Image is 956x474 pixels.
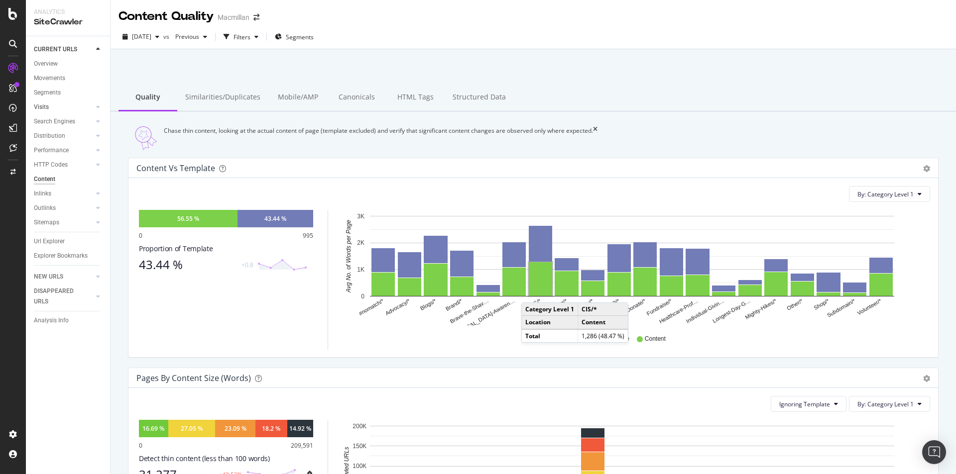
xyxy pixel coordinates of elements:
a: Distribution [34,131,93,141]
svg: A chart. [340,210,923,325]
span: By: Category Level 1 [857,400,914,408]
text: Other/* [786,297,804,311]
button: Filters [220,29,262,45]
div: 23.09 % [225,424,246,433]
div: Visits [34,102,49,112]
div: Sitemaps [34,217,59,228]
div: Quality [119,84,177,111]
text: 150K [353,443,366,450]
td: 1,286 (48.47 %) [578,329,628,342]
div: Content [34,174,55,185]
td: Category Level 1 [522,303,578,316]
a: Visits [34,102,93,112]
button: [DATE] [119,29,163,45]
a: Search Engines [34,116,93,127]
div: gear [923,165,930,172]
text: #nomatch/* [358,297,385,317]
text: 1K [357,266,364,273]
a: Performance [34,145,93,156]
text: Mighty-Hikes/* [744,297,778,320]
div: Content vs Template [136,163,215,173]
div: 18.2 % [262,424,280,433]
text: 2K [357,240,364,247]
div: Content Quality [119,8,214,25]
span: Segments [286,33,314,41]
text: Subdomain/* [826,297,856,318]
div: Search Engines [34,116,75,127]
div: 56.55 % [177,214,199,223]
span: By: Category Level 1 [857,190,914,198]
a: Content [34,174,103,185]
div: SiteCrawler [34,16,102,28]
text: Fundraise/* [646,297,673,317]
div: Open Intercom Messenger [922,440,946,464]
div: 209,591 [291,441,313,450]
a: Overview [34,59,103,69]
div: Macmillan [218,12,249,22]
div: Filters [234,33,250,41]
text: 100K [353,463,366,470]
div: DISAPPEARED URLS [34,286,84,307]
text: Blogs/* [419,297,438,311]
td: Total [522,329,578,342]
div: Analytics [34,8,102,16]
span: Content [645,335,666,343]
img: Quality [128,126,164,150]
a: Sitemaps [34,217,93,228]
div: HTTP Codes [34,160,68,170]
div: 43.44 % [264,214,286,223]
div: Mobile/AMP [268,84,327,111]
div: 16.69 % [142,424,164,433]
button: By: Category Level 1 [849,186,930,202]
div: Inlinks [34,189,51,199]
div: Similarities/Duplicates [177,84,268,111]
a: HTTP Codes [34,160,93,170]
text: Shop/* [813,297,830,311]
a: Explorer Bookmarks [34,251,103,261]
button: By: Category Level 1 [849,396,930,412]
text: Brand/* [445,297,464,312]
a: CURRENT URLS [34,44,93,55]
a: Movements [34,73,103,84]
a: DISAPPEARED URLS [34,286,93,307]
div: Pages by Content Size (Words) [136,373,251,383]
a: Inlinks [34,189,93,199]
span: Ignoring Template [779,400,830,408]
span: 2025 Aug. 29th [132,32,151,41]
text: 200K [353,423,366,430]
div: Overview [34,59,58,69]
div: Segments [34,88,61,98]
a: Outlinks [34,203,93,213]
text: 0 [361,293,364,300]
span: vs [163,32,171,41]
td: Content [578,316,628,329]
div: 14.92 % [289,424,311,433]
div: Chase thin content, looking at the actual content of page (template excluded) and verify that sig... [164,126,593,150]
div: Url Explorer [34,236,65,247]
td: CIS/* [578,303,628,316]
a: Segments [34,88,103,98]
div: Detect thin content (less than 100 words) [139,454,313,464]
div: 995 [303,231,313,240]
div: arrow-right-arrow-left [253,14,259,21]
text: Advocacy/* [384,297,411,316]
a: Analysis Info [34,315,103,326]
text: 3K [357,213,364,220]
div: Canonicals [327,84,386,111]
button: Previous [171,29,211,45]
div: Outlinks [34,203,56,213]
div: gear [923,375,930,382]
text: Volunteer/* [856,297,883,316]
div: Movements [34,73,65,84]
text: Donate/* [625,297,647,313]
text: Avg No. of Words per Page [345,220,352,293]
button: Ignoring Template [771,396,846,412]
div: Structured Data [445,84,514,111]
div: Distribution [34,131,65,141]
div: 43.44 % [139,258,236,272]
a: Url Explorer [34,236,103,247]
div: 0 [139,441,142,450]
div: Proportion of Template [139,244,313,254]
div: CURRENT URLS [34,44,77,55]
